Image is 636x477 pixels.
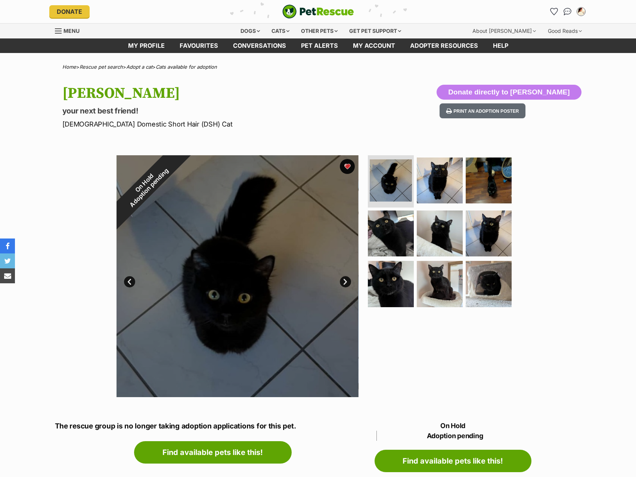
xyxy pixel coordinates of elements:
img: Photo of Pasham [417,211,463,256]
span: Adoption pending [376,431,531,441]
p: [DEMOGRAPHIC_DATA] Domestic Short Hair (DSH) Cat [62,119,378,129]
div: Other pets [296,24,343,38]
button: Donate directly to [PERSON_NAME] [437,85,581,100]
img: Photo of Pasham [370,159,412,202]
a: Find available pets like this! [375,450,531,472]
button: favourite [340,159,355,174]
img: Photo of Pasham [466,158,512,203]
a: Prev [124,276,135,287]
a: My profile [121,38,172,53]
img: Photo of Pasham [466,261,512,307]
a: Home [62,64,76,70]
span: Menu [63,28,80,34]
img: Photo of Pasham [417,261,463,307]
a: Favourites [172,38,226,53]
a: Cats available for adoption [156,64,217,70]
p: your next best friend! [62,106,378,116]
a: Adopt a cat [126,64,152,70]
a: Donate [49,5,90,18]
button: Print an adoption poster [440,103,525,119]
p: On Hold [375,421,531,441]
div: On Hold [97,136,196,235]
a: Menu [55,24,85,37]
img: Photo of Pasham [466,211,512,256]
a: Rescue pet search [80,64,123,70]
img: Photo of Pasham [417,158,463,203]
a: Pet alerts [294,38,345,53]
a: Find available pets like this! [134,441,292,464]
a: conversations [226,38,294,53]
h1: [PERSON_NAME] [62,85,378,102]
span: Adoption pending [125,164,173,212]
img: chat-41dd97257d64d25036548639549fe6c8038ab92f7586957e7f3b1b290dea8141.svg [564,8,571,15]
div: > > > [44,64,593,70]
a: My account [345,38,403,53]
a: Adopter resources [403,38,485,53]
div: About [PERSON_NAME] [467,24,541,38]
img: Photo of Pasham [368,211,414,256]
a: Favourites [548,6,560,18]
div: Dogs [235,24,265,38]
div: Cats [266,24,295,38]
button: My account [575,6,587,18]
a: Conversations [562,6,574,18]
img: Jessica Morgan profile pic [577,8,585,15]
div: Good Reads [543,24,587,38]
a: Help [485,38,516,53]
a: PetRescue [282,4,354,19]
a: Next [340,276,351,287]
img: Photo of Pasham [368,261,414,307]
img: logo-cat-932fe2b9b8326f06289b0f2fb663e598f794de774fb13d1741a6617ecf9a85b4.svg [282,4,354,19]
p: The rescue group is no longer taking adoption applications for this pet. [55,421,371,432]
div: Get pet support [344,24,406,38]
ul: Account quick links [548,6,587,18]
